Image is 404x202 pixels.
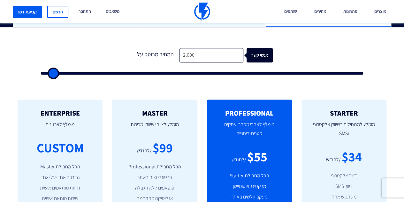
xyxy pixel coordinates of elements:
[27,117,93,139] p: מומלץ לארגונים
[252,48,278,62] div: אנשי קשר
[217,172,282,180] li: הכל מחבילת Starter
[217,109,282,117] h2: PROFESSIONAL
[311,172,377,180] li: דיוור אלקטרוני
[27,163,93,171] li: הכל מחבילת Master
[132,48,179,62] div: המחיר מבוסס על
[122,174,187,181] li: פרסונליזציה באתר
[122,184,187,192] li: פופאפים ללא הגבלה
[217,183,282,190] li: מרקטינג אוטומיישן
[342,148,362,166] div: $34
[232,156,246,164] div: /לחודש
[122,163,187,171] li: הכל מחבילת Professional
[152,139,172,157] div: $99
[122,117,187,139] p: מומלץ לצוותי שיווק ומכירות
[311,193,377,201] li: משתמש אחד
[37,139,84,157] div: CUSTOM
[311,183,377,190] li: דיוור SMS
[47,6,68,18] a: הרשם
[326,156,341,164] div: /לחודש
[217,193,282,201] li: מעקב גולשים באתר
[122,109,187,117] h2: MASTER
[247,148,267,166] div: $55
[311,117,377,148] p: מומלץ למתחילים בשיווק אלקטרוני וSMS
[27,109,93,117] h2: ENTERPRISE
[137,147,151,155] div: /לחודש
[13,6,42,18] a: קביעת דמו
[27,184,93,192] li: דוחות מותאמים אישית
[311,109,377,117] h2: STARTER
[27,174,93,181] li: הדרכה אחד-על-אחד
[217,117,282,148] p: מומלץ לאתרי מסחר ועסקים קטנים-בינוניים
